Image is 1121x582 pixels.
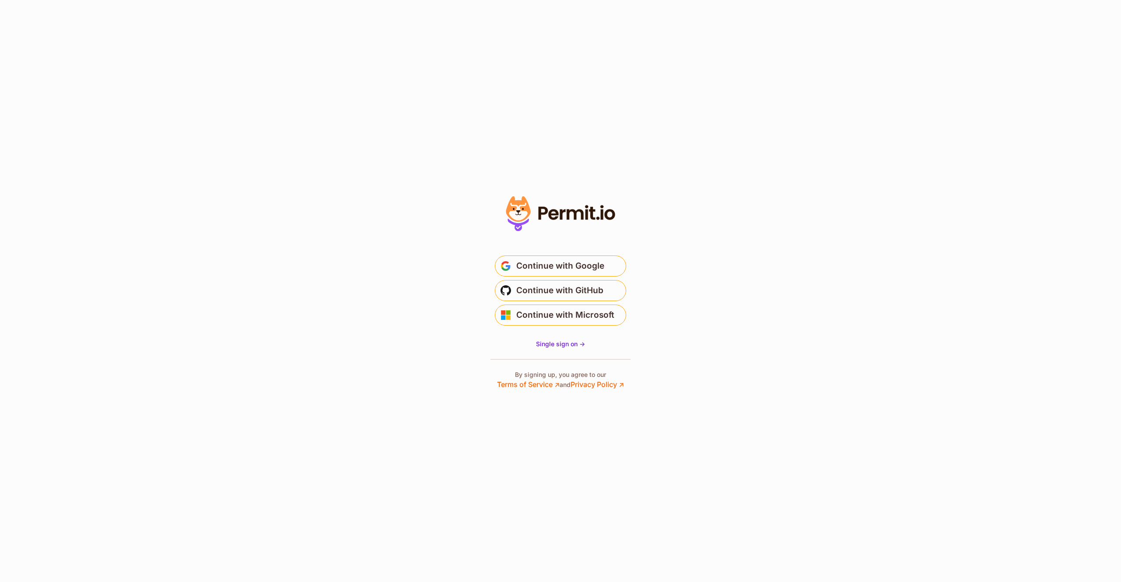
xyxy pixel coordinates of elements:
[497,380,560,389] a: Terms of Service ↗
[536,340,585,348] span: Single sign on ->
[495,256,626,277] button: Continue with Google
[536,340,585,348] a: Single sign on ->
[516,308,614,322] span: Continue with Microsoft
[495,305,626,326] button: Continue with Microsoft
[495,280,626,301] button: Continue with GitHub
[497,370,624,390] p: By signing up, you agree to our and
[516,284,603,298] span: Continue with GitHub
[571,380,624,389] a: Privacy Policy ↗
[516,259,604,273] span: Continue with Google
